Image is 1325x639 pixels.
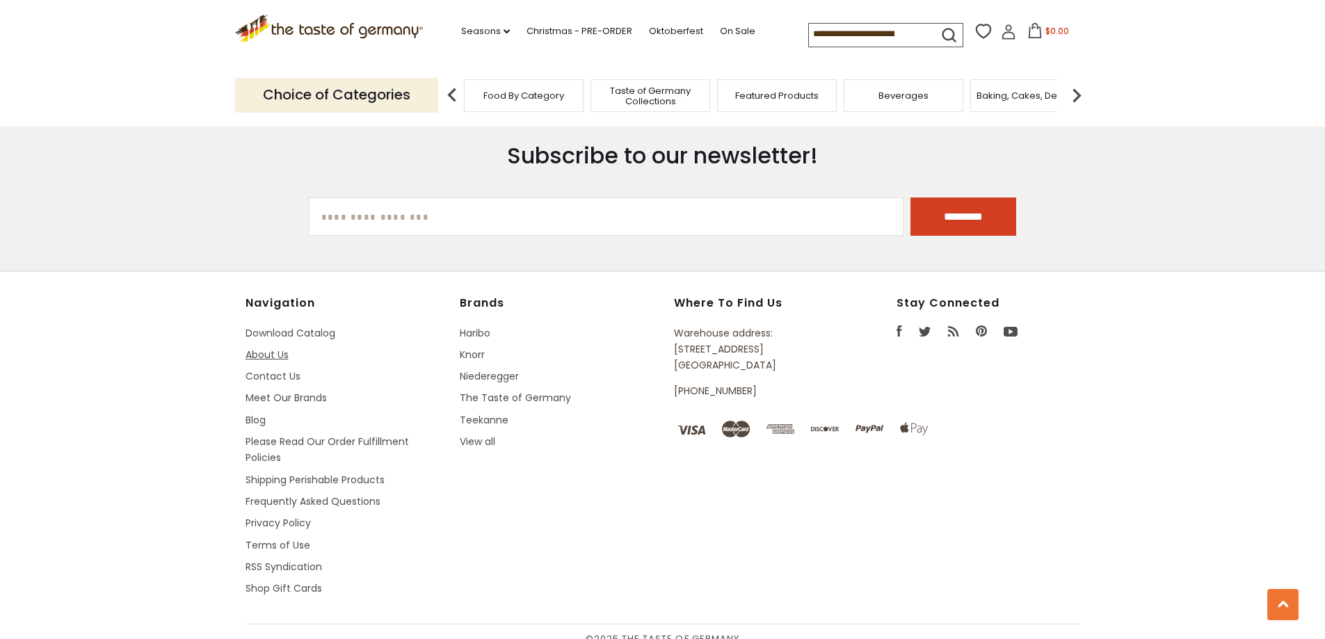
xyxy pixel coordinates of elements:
p: Choice of Categories [235,78,438,112]
a: Oktoberfest [649,24,703,39]
img: previous arrow [438,81,466,109]
a: Terms of Use [246,538,310,552]
a: Baking, Cakes, Desserts [977,90,1084,101]
a: Meet Our Brands [246,391,327,405]
h3: Subscribe to our newsletter! [309,142,1017,170]
a: RSS Syndication [246,560,322,574]
h4: Where to find us [674,296,833,310]
a: Niederegger [460,369,519,383]
a: Shipping Perishable Products [246,473,385,487]
span: $0.00 [1045,25,1069,37]
a: On Sale [720,24,755,39]
a: About Us [246,348,289,362]
h4: Brands [460,296,660,310]
a: The Taste of Germany [460,391,571,405]
p: Warehouse address: [STREET_ADDRESS] [GEOGRAPHIC_DATA] [674,325,833,374]
a: Taste of Germany Collections [595,86,706,106]
p: [PHONE_NUMBER] [674,383,833,399]
a: Beverages [878,90,929,101]
a: Contact Us [246,369,300,383]
h4: Stay Connected [897,296,1080,310]
a: View all [460,435,495,448]
a: Haribo [460,326,490,340]
a: Please Read Our Order Fulfillment Policies [246,435,409,464]
a: Food By Category [483,90,564,101]
a: Download Catalog [246,326,335,340]
button: $0.00 [1019,23,1078,44]
a: Blog [246,413,266,427]
a: Seasons [461,24,510,39]
a: Frequently Asked Questions [246,494,380,508]
img: next arrow [1063,81,1091,109]
a: Christmas - PRE-ORDER [527,24,632,39]
a: Privacy Policy [246,516,311,530]
a: Teekanne [460,413,508,427]
a: Shop Gift Cards [246,581,322,595]
h4: Navigation [246,296,446,310]
a: Featured Products [735,90,819,101]
a: Knorr [460,348,485,362]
